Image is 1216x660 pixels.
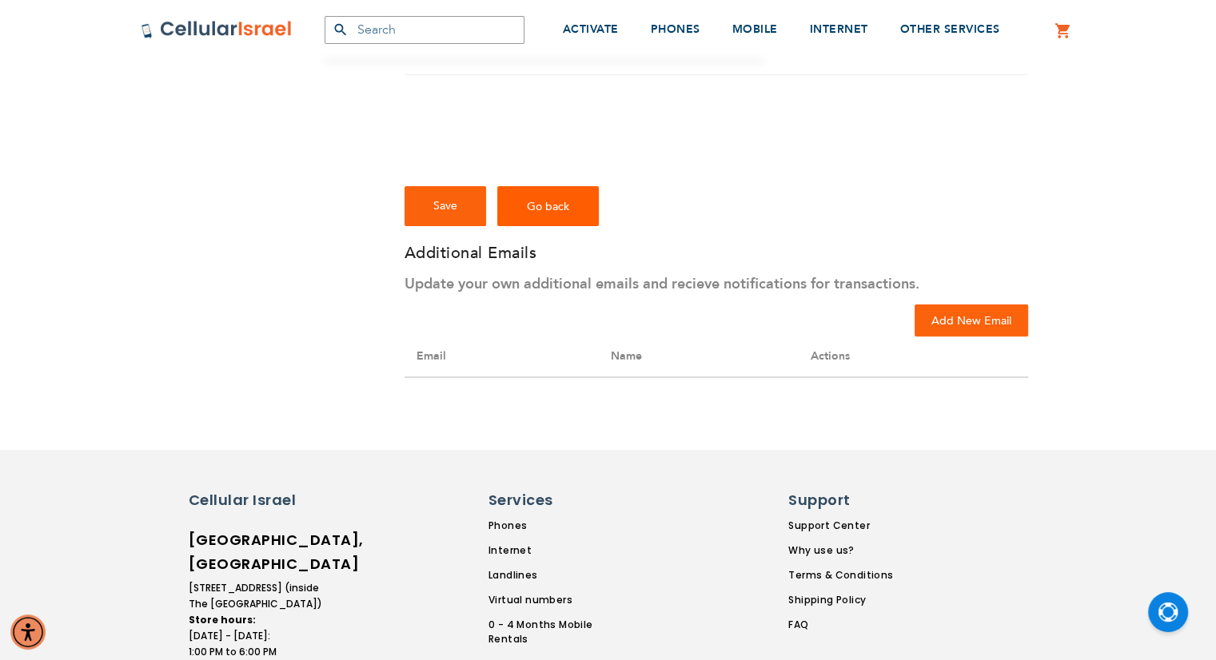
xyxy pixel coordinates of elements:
h6: Services [488,490,624,511]
h6: Support [788,490,883,511]
a: Internet [488,543,634,558]
button: Add New Email [915,304,1028,336]
h6: [GEOGRAPHIC_DATA], [GEOGRAPHIC_DATA] [189,528,325,576]
p: Update your own additional emails and recieve notifications for transactions. [405,272,1028,297]
a: Go back [497,186,599,226]
a: Landlines [488,568,634,582]
th: Name [599,336,799,377]
h6: Cellular Israel [189,490,325,511]
a: Phones [488,519,634,533]
button: Save [405,186,486,226]
strong: Store hours: [189,613,256,626]
iframe: reCAPTCHA [405,91,648,153]
span: ACTIVATE [563,22,619,37]
a: Why use us? [788,543,893,558]
span: Save [433,198,457,213]
div: Accessibility Menu [10,614,46,650]
a: 0 - 4 Months Mobile Rentals [488,618,634,646]
a: Virtual numbers [488,593,634,607]
a: Support Center [788,519,893,533]
th: Actions [799,336,1028,377]
img: Cellular Israel Logo [141,20,293,39]
a: Shipping Policy [788,593,893,607]
li: [STREET_ADDRESS] (inside The [GEOGRAPHIC_DATA]) [DATE] - [DATE]: 1:00 PM to 6:00 PM [189,580,325,660]
input: Search [325,16,524,44]
span: OTHER SERVICES [900,22,1000,37]
span: Add New Email [931,313,1011,328]
a: FAQ [788,618,893,632]
span: INTERNET [810,22,868,37]
span: PHONES [651,22,700,37]
a: Terms & Conditions [788,568,893,582]
th: Email [405,336,599,377]
span: MOBILE [732,22,778,37]
span: Go back [527,199,569,214]
h3: Additional Emails [405,242,1028,264]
